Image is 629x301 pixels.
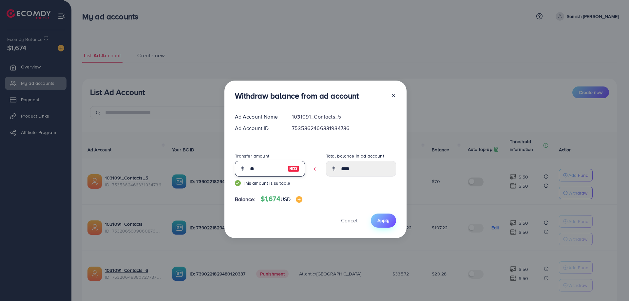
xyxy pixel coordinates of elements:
[235,91,359,101] h3: Withdraw balance from ad account
[371,214,396,228] button: Apply
[288,165,299,173] img: image
[230,124,287,132] div: Ad Account ID
[601,272,624,296] iframe: Chat
[287,113,401,121] div: 1031091_Contacts_5
[333,214,366,228] button: Cancel
[296,196,302,203] img: image
[261,195,302,203] h4: $1,674
[235,153,269,159] label: Transfer amount
[377,217,390,224] span: Apply
[341,217,357,224] span: Cancel
[230,113,287,121] div: Ad Account Name
[280,196,291,203] span: USD
[326,153,384,159] label: Total balance in ad account
[235,196,256,203] span: Balance:
[235,180,241,186] img: guide
[235,180,305,186] small: This amount is suitable
[287,124,401,132] div: 7535362466331934736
